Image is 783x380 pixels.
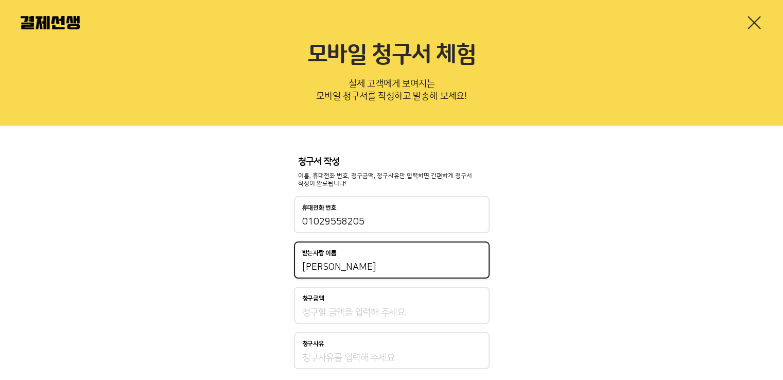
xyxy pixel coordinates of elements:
[21,16,80,29] img: 결제선생
[298,157,485,168] p: 청구서 작성
[302,216,481,228] input: 휴대전화 번호
[302,204,337,212] p: 휴대전화 번호
[302,352,481,364] input: 청구사유
[302,306,481,319] input: 청구금액
[298,172,485,188] p: 이름, 휴대전화 번호, 청구금액, 청구사유만 입력하면 간편하게 청구서 작성이 완료됩니다!
[21,75,762,109] p: 실제 고객에게 보여지는 모바일 청구서를 작성하고 발송해 보세요!
[302,261,481,273] input: 받는사람 이름
[302,340,324,348] p: 청구사유
[302,295,324,302] p: 청구금액
[302,250,337,257] p: 받는사람 이름
[21,41,762,69] h2: 모바일 청구서 체험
